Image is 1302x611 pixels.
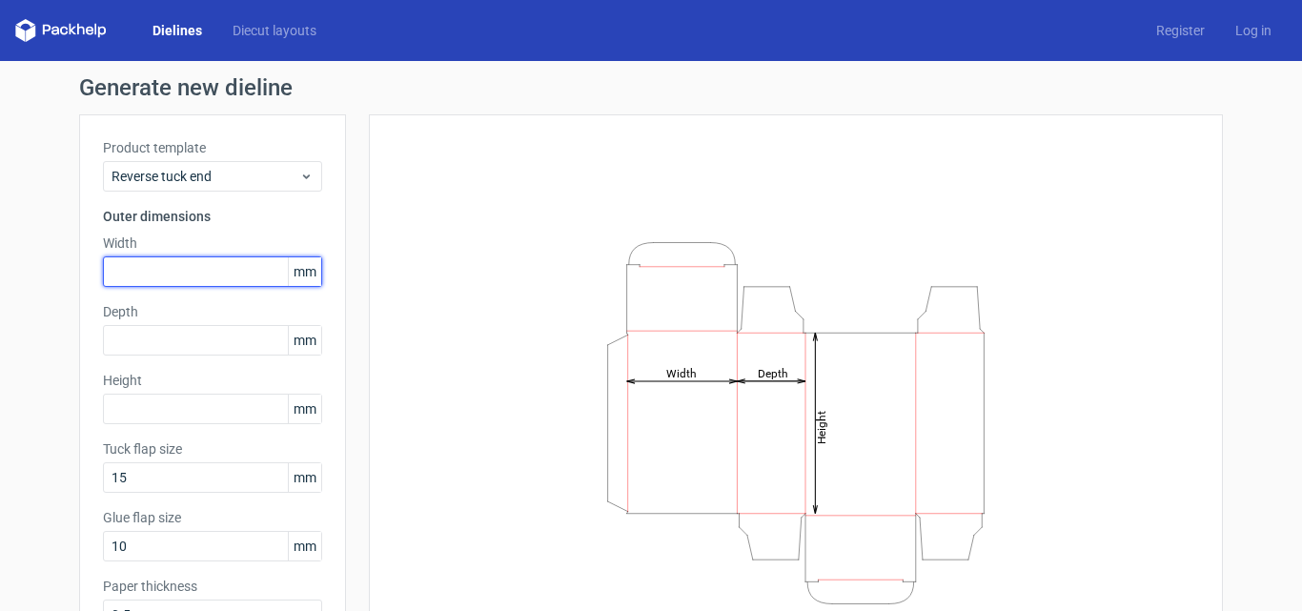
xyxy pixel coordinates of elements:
[217,21,332,40] a: Diecut layouts
[288,326,321,355] span: mm
[103,439,322,458] label: Tuck flap size
[103,508,322,527] label: Glue flap size
[815,410,828,443] tspan: Height
[288,257,321,286] span: mm
[112,167,299,186] span: Reverse tuck end
[103,371,322,390] label: Height
[103,234,322,253] label: Width
[288,395,321,423] span: mm
[666,366,697,379] tspan: Width
[103,138,322,157] label: Product template
[79,76,1223,99] h1: Generate new dieline
[1141,21,1220,40] a: Register
[758,366,788,379] tspan: Depth
[103,207,322,226] h3: Outer dimensions
[103,302,322,321] label: Depth
[288,463,321,492] span: mm
[288,532,321,560] span: mm
[103,577,322,596] label: Paper thickness
[137,21,217,40] a: Dielines
[1220,21,1287,40] a: Log in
